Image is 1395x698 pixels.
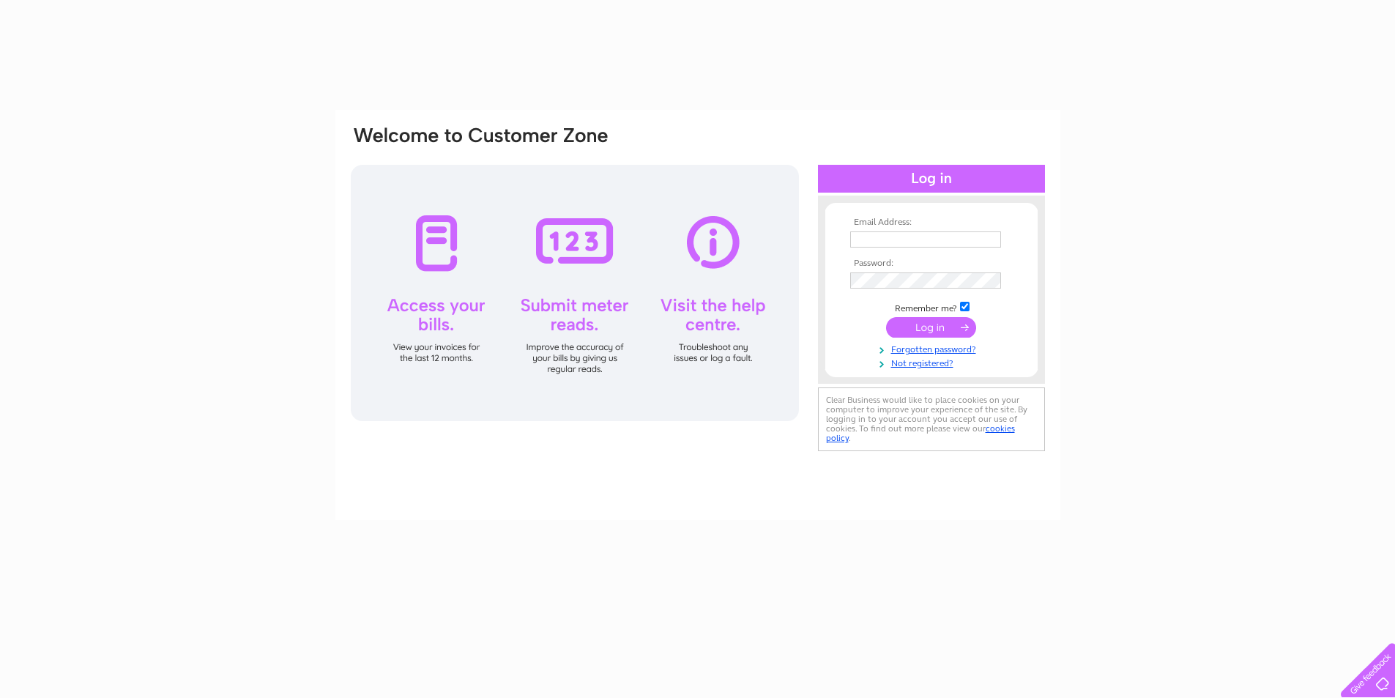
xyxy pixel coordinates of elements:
[847,300,1016,314] td: Remember me?
[850,341,1016,355] a: Forgotten password?
[847,259,1016,269] th: Password:
[850,355,1016,369] a: Not registered?
[847,218,1016,228] th: Email Address:
[886,317,976,338] input: Submit
[818,387,1045,451] div: Clear Business would like to place cookies on your computer to improve your experience of the sit...
[826,423,1015,443] a: cookies policy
